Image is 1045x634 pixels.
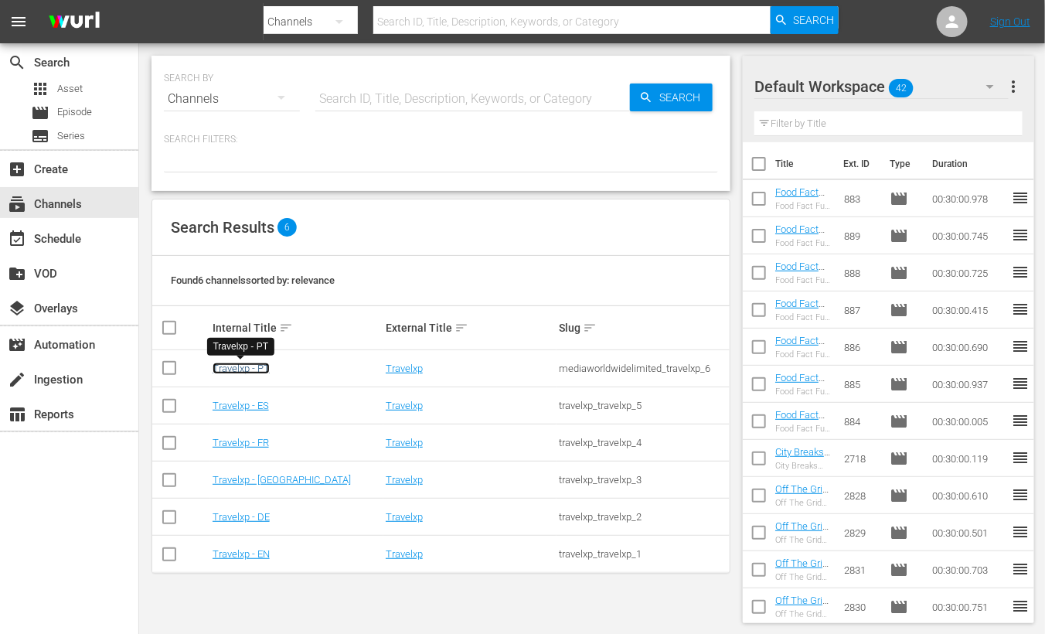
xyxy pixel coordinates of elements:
[1004,77,1023,96] span: more_vert
[775,238,832,248] div: Food Fact Fun Whistler, [GEOGRAPHIC_DATA]
[386,319,554,337] div: External Title
[775,409,829,490] a: Food Fact Fun [GEOGRAPHIC_DATA], [GEOGRAPHIC_DATA](PT)
[775,535,832,545] div: Off The Grid Khasi Hills, [GEOGRAPHIC_DATA]
[838,588,883,625] td: 2830
[775,312,832,322] div: Food Fact Fun [GEOGRAPHIC_DATA], [GEOGRAPHIC_DATA]
[926,254,1011,291] td: 00:30:00.725
[890,338,908,356] span: Episode
[793,6,834,34] span: Search
[838,366,883,403] td: 885
[1011,523,1030,541] span: reorder
[775,609,832,619] div: Off The Grid Majuli, [GEOGRAPHIC_DATA]
[57,81,83,97] span: Asset
[1011,337,1030,356] span: reorder
[838,403,883,440] td: 884
[838,217,883,254] td: 889
[57,128,85,144] span: Series
[559,400,727,411] div: travelxp_travelxp_5
[31,80,49,98] span: Asset
[890,412,908,431] span: Episode
[559,548,727,560] div: travelxp_travelxp_1
[775,483,829,541] a: Off The Grid Garo Hills, [GEOGRAPHIC_DATA] (PT)
[926,551,1011,588] td: 00:30:00.703
[926,403,1011,440] td: 00:30:00.005
[890,523,908,542] span: Episode
[890,227,908,245] span: Episode
[213,474,351,486] a: Travelxp - [GEOGRAPHIC_DATA]
[890,264,908,282] span: Episode
[1011,411,1030,430] span: reorder
[775,520,829,578] a: Off The Grid Khasi Hills, [GEOGRAPHIC_DATA] (PT)
[890,301,908,319] span: Episode
[838,551,883,588] td: 2831
[838,514,883,551] td: 2829
[775,387,832,397] div: Food Fact Fun [GEOGRAPHIC_DATA], [GEOGRAPHIC_DATA]
[838,440,883,477] td: 2718
[1011,300,1030,319] span: reorder
[1011,374,1030,393] span: reorder
[775,424,832,434] div: Food Fact Fun [GEOGRAPHIC_DATA], [GEOGRAPHIC_DATA]
[775,372,829,453] a: Food Fact Fun [GEOGRAPHIC_DATA], [GEOGRAPHIC_DATA](PT)
[8,53,26,72] span: Search
[775,275,832,285] div: Food Fact Fun [GEOGRAPHIC_DATA], [GEOGRAPHIC_DATA]
[775,298,829,379] a: Food Fact Fun [GEOGRAPHIC_DATA], [GEOGRAPHIC_DATA] (PT)
[1011,226,1030,244] span: reorder
[1011,486,1030,504] span: reorder
[213,400,269,411] a: Travelxp - ES
[926,514,1011,551] td: 00:30:00.501
[386,511,423,523] a: Travelxp
[771,6,839,34] button: Search
[559,474,727,486] div: travelxp_travelxp_3
[386,437,423,448] a: Travelxp
[57,104,92,120] span: Episode
[775,335,829,416] a: Food Fact Fun [GEOGRAPHIC_DATA], [GEOGRAPHIC_DATA] (PT)
[890,598,908,616] span: Episode
[559,363,727,374] div: mediaworldwidelimited_travelxp_6
[630,84,713,111] button: Search
[386,363,423,374] a: Travelxp
[279,321,293,335] span: sort
[1011,263,1030,281] span: reorder
[213,511,270,523] a: Travelxp - DE
[213,340,269,353] div: Travelxp - PT
[213,363,270,374] a: Travelxp - PT
[754,65,1009,108] div: Default Workspace
[775,557,829,615] a: Off The Grid Majuli 2, [GEOGRAPHIC_DATA] (PT)
[838,254,883,291] td: 888
[926,180,1011,217] td: 00:30:00.978
[559,319,727,337] div: Slug
[1011,448,1030,467] span: reorder
[8,160,26,179] span: Create
[890,189,908,208] span: Episode
[890,561,908,579] span: Episode
[923,142,1016,186] th: Duration
[890,375,908,394] span: Episode
[8,370,26,389] span: Ingestion
[990,15,1030,28] a: Sign Out
[583,321,597,335] span: sort
[386,474,423,486] a: Travelxp
[775,142,834,186] th: Title
[775,498,832,508] div: Off The Grid Garo Hills, [GEOGRAPHIC_DATA]
[775,446,830,481] a: City Breaks Tashkent (PT)
[9,12,28,31] span: menu
[880,142,923,186] th: Type
[775,261,829,342] a: Food Fact Fun [GEOGRAPHIC_DATA], [GEOGRAPHIC_DATA] (PT)
[386,400,423,411] a: Travelxp
[890,72,914,104] span: 42
[8,299,26,318] span: Overlays
[213,319,381,337] div: Internal Title
[775,572,832,582] div: Off The Grid Majuli 2, [GEOGRAPHIC_DATA]
[386,548,423,560] a: Travelxp
[838,477,883,514] td: 2828
[838,329,883,366] td: 886
[775,201,832,211] div: Food Fact Fun [GEOGRAPHIC_DATA], [GEOGRAPHIC_DATA]
[775,223,829,293] a: Food Fact Fun Whistler, [GEOGRAPHIC_DATA] (PT)
[31,104,49,122] span: Episode
[277,218,297,237] span: 6
[653,84,713,111] span: Search
[890,449,908,468] span: Episode
[8,195,26,213] span: Channels
[164,133,718,146] p: Search Filters:
[37,4,111,40] img: ans4CAIJ8jUAAAAAAAAAAAAAAAAAAAAAAAAgQb4GAAAAAAAAAAAAAAAAAAAAAAAAJMjXAAAAAAAAAAAAAAAAAAAAAAAAgAT5G...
